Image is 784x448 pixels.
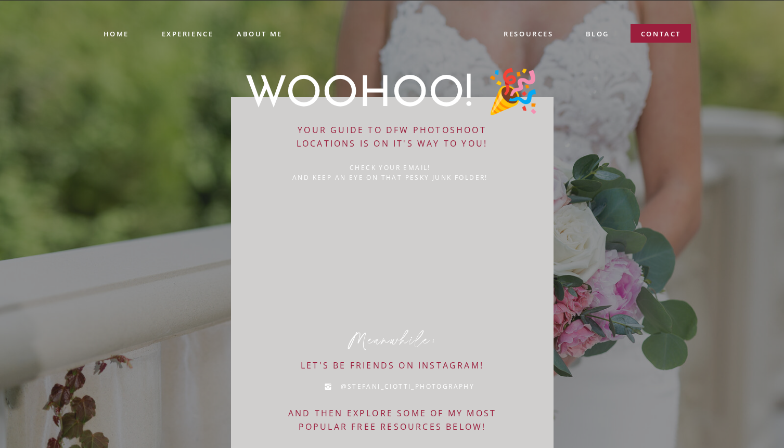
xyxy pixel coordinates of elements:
a: experience [162,29,213,37]
a: resources [503,29,555,41]
a: Let's be friends on instagram! [298,359,487,368]
a: Your GUIDE TO DFW PHOTOSHOOT LOCATIONS is on it's way to you! [291,124,494,153]
p: Meanwhile: [325,331,460,350]
a: And then EXPLORE some of my most popular free resources below! [269,407,516,433]
a: @Stefani_Ciotti_Photography [341,381,473,392]
p: check your email! And keep an eye on that pesky junk folder! [289,163,492,187]
a: ABOUT ME [237,29,283,38]
a: Home [104,29,128,38]
a: check your email!And keep an eye on that pesky junk folder! [289,163,492,187]
h1: WOOHOO! 🎉 [233,74,552,112]
a: contact [641,29,682,44]
a: blog [586,29,609,41]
